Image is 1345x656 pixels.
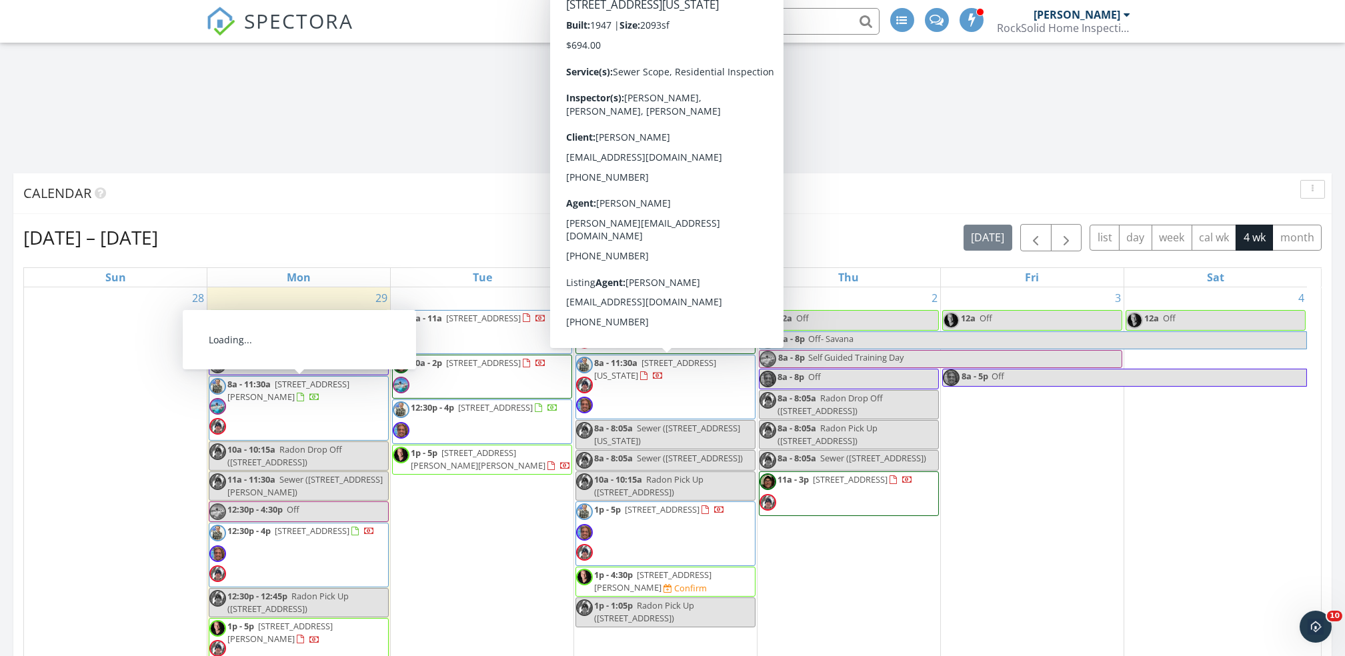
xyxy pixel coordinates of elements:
img: 20241123_194803.jpg [576,422,593,439]
a: Wednesday [651,268,680,287]
img: troy06.jpg [393,312,409,329]
span: 11a - 11:30a [227,473,275,485]
img: 20241123_194803.jpg [576,544,593,561]
a: Go to October 1, 2025 [746,287,757,309]
a: 1p - 5p [STREET_ADDRESS][PERSON_NAME][PERSON_NAME] [411,447,571,471]
span: [STREET_ADDRESS] [275,312,349,324]
button: [DATE] [964,225,1012,251]
img: riley.jpeg [760,371,776,387]
a: 1p - 4:30p [STREET_ADDRESS][PERSON_NAME] [594,569,712,593]
a: 1p - 4:30p [STREET_ADDRESS][PERSON_NAME] Confirm [575,567,756,597]
span: [STREET_ADDRESS] [446,357,521,369]
button: Next [1051,224,1082,251]
span: SPECTORA [245,7,354,35]
button: list [1090,225,1120,251]
img: 20241123_194803.jpg [209,565,226,582]
img: troy06.jpg [576,503,593,520]
span: [STREET_ADDRESS] [625,503,700,515]
div: Confirm [674,583,707,593]
span: Off- Savana [808,333,854,345]
span: 8a - 11a [411,312,442,324]
img: img_7608.jpeg [393,357,409,373]
a: 11a - 3p [STREET_ADDRESS] [759,471,939,515]
a: 8a - 11:30a [STREET_ADDRESS][PERSON_NAME] [209,376,389,441]
span: Off [808,371,821,383]
span: 8a - 8p [778,332,806,349]
span: 8a - 8:05a [778,422,816,434]
a: 1p - 5p [STREET_ADDRESS] [594,503,725,515]
a: Go to September 28, 2025 [189,287,207,309]
span: 12:30p - 4p [411,401,454,413]
img: 1291.jpg [209,620,226,637]
span: Radon Pick Up ([STREET_ADDRESS]) [594,473,704,498]
img: troy06.jpg [393,401,409,418]
img: 20241123_194803.jpg [760,392,776,409]
span: 8a - 5p [961,369,989,386]
img: riley.jpeg [393,332,409,349]
span: Off [796,312,809,324]
img: troy06.jpg [209,378,226,395]
img: riley.jpeg [209,545,226,562]
div: RockSolid Home Inspections [998,21,1131,35]
img: 20241123_194803.jpg [209,590,226,607]
img: 20241123_194803.jpg [576,599,593,616]
img: riley.jpeg [209,357,226,373]
span: 12a [961,312,976,324]
span: Off [980,312,992,324]
input: Search everything... [613,8,880,35]
span: 1p - 5p [594,503,621,515]
img: 20241123_194803.jpg [760,494,776,511]
span: 10a - 2p [411,357,442,369]
a: 10a - 2p [STREET_ADDRESS] [411,357,546,369]
a: Monday [284,268,313,287]
button: 4 wk [1236,225,1273,251]
span: 12:30p - 4p [227,525,271,537]
a: Go to September 29, 2025 [373,287,390,309]
span: Sewer ([STREET_ADDRESS]) [820,452,926,464]
button: cal wk [1192,225,1237,251]
span: Calendar [23,184,91,202]
a: 8a - 12:30p [STREET_ADDRESS] [209,310,389,354]
img: 20241123_194803.jpg [209,443,226,460]
a: 12:30p - 4p [STREET_ADDRESS] [227,525,375,537]
span: 12a [778,312,792,324]
span: 8a - 12p [594,312,625,324]
span: Radon Pick Up ([STREET_ADDRESS]) [778,422,878,447]
span: 1p - 5p [227,620,254,632]
span: 8a - 8p [778,351,806,367]
img: 20241123_194803.jpg [576,332,593,349]
img: img_7608.jpeg [576,312,593,329]
span: [STREET_ADDRESS] [458,401,533,413]
a: 8a - 11:30a [STREET_ADDRESS][US_STATE] [594,357,716,381]
img: riley.jpeg [393,422,409,439]
a: Go to October 2, 2025 [929,287,940,309]
span: [STREET_ADDRESS][PERSON_NAME] [227,620,333,645]
span: Off [275,357,287,369]
span: 8a - 8:05a [594,422,633,434]
span: [STREET_ADDRESS][PERSON_NAME] [594,569,712,593]
img: shanda.jpeg [209,503,226,520]
img: 20241123_194803.jpg [209,473,226,490]
span: Sewer ([STREET_ADDRESS][US_STATE]) [594,422,740,447]
span: 10 [1327,611,1342,621]
img: troy06.jpg [209,525,226,541]
a: 8a - 12:30p [STREET_ADDRESS] [227,312,375,324]
span: 1p - 4:30p [594,569,633,581]
img: The Best Home Inspection Software - Spectora [206,7,235,36]
span: 8a - 11:30a [227,378,271,390]
a: Go to October 4, 2025 [1296,287,1307,309]
span: 8a - 8:05a [778,452,816,464]
span: 8a - 8p [778,371,804,383]
a: 8a - 11:30a [STREET_ADDRESS][US_STATE] [575,355,756,419]
span: Sewer ([STREET_ADDRESS]) [637,452,743,464]
a: 10a - 2p [STREET_ADDRESS] [392,355,572,399]
img: troy06.jpg [760,332,776,349]
span: [STREET_ADDRESS][PERSON_NAME][PERSON_NAME] [411,447,545,471]
h2: [DATE] – [DATE] [23,224,158,251]
a: 8a - 11a [STREET_ADDRESS] [411,312,546,324]
a: Friday [1022,268,1042,287]
img: 20241123_194803.jpg [209,418,226,435]
span: 12:30p - 4:30p [227,503,283,515]
img: riley.jpeg [576,397,593,413]
span: 11a - 3p [778,473,809,485]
